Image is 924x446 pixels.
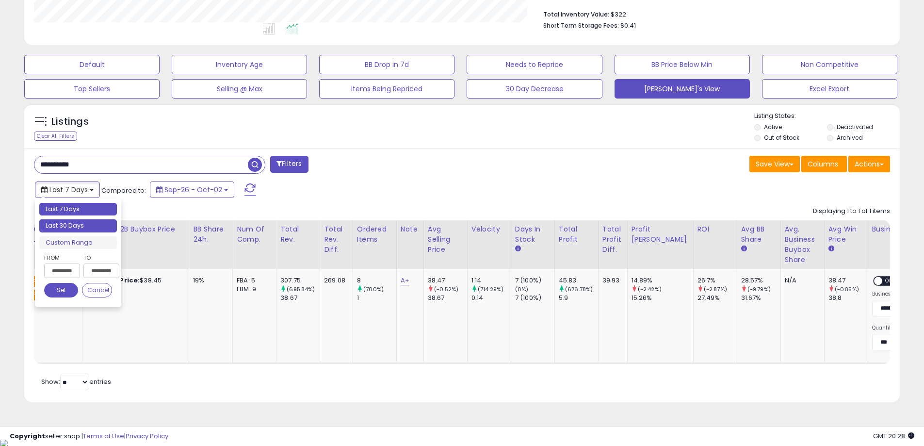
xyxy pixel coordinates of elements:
[704,285,727,293] small: (-2.87%)
[51,115,89,129] h5: Listings
[237,285,269,294] div: FBM: 9
[428,224,463,255] div: Avg Selling Price
[401,276,409,285] a: A+
[34,132,77,141] div: Clear All Filters
[602,224,623,255] div: Total Profit Diff.
[83,253,112,263] label: To
[24,55,160,74] button: Default
[357,294,396,302] div: 1
[543,21,619,30] b: Short Term Storage Fees:
[620,21,636,30] span: $0.41
[324,276,345,285] div: 269.08
[10,432,168,441] div: seller snap | |
[565,285,593,293] small: (676.78%)
[428,276,467,285] div: 38.47
[193,224,228,245] div: BB Share 24h.
[280,224,316,245] div: Total Rev.
[749,156,800,172] button: Save View
[747,285,771,293] small: (-9.79%)
[764,133,799,142] label: Out of Stock
[764,123,782,131] label: Active
[559,294,598,302] div: 5.9
[83,431,124,441] a: Terms of Use
[363,285,384,293] small: (700%)
[467,79,602,99] button: 30 Day Decrease
[126,431,168,441] a: Privacy Policy
[49,185,88,195] span: Last 7 Days
[357,276,396,285] div: 8
[467,55,602,74] button: Needs to Reprice
[638,285,662,293] small: (-2.42%)
[741,276,780,285] div: 28.57%
[543,8,883,19] li: $322
[434,285,458,293] small: (-0.52%)
[401,224,420,234] div: Note
[150,182,234,198] button: Sep-26 - Oct-02
[828,245,834,253] small: Avg Win Price.
[478,285,503,293] small: (714.29%)
[762,79,897,99] button: Excel Export
[280,294,320,302] div: 38.67
[828,224,864,245] div: Avg Win Price
[515,224,551,245] div: Days In Stock
[164,185,222,195] span: Sep-26 - Oct-02
[471,224,507,234] div: Velocity
[39,203,117,216] li: Last 7 Days
[10,431,45,441] strong: Copyright
[280,276,320,285] div: 307.75
[193,276,225,285] div: 19%
[82,283,112,297] button: Cancel
[515,285,529,293] small: (0%)
[237,276,269,285] div: FBA: 5
[270,156,308,173] button: Filters
[741,224,777,245] div: Avg BB Share
[35,182,100,198] button: Last 7 Days
[615,55,750,74] button: BB Price Below Min
[848,156,890,172] button: Actions
[41,377,111,386] span: Show: entries
[172,79,307,99] button: Selling @ Max
[515,276,554,285] div: 7 (100%)
[39,219,117,232] li: Last 30 Days
[237,224,272,245] div: Num of Comp.
[873,431,914,441] span: 2025-10-10 20:28 GMT
[172,55,307,74] button: Inventory Age
[754,112,900,121] p: Listing States:
[697,276,737,285] div: 26.7%
[837,123,873,131] label: Deactivated
[697,224,733,234] div: ROI
[632,276,693,285] div: 14.89%
[319,79,454,99] button: Items Being Repriced
[615,79,750,99] button: [PERSON_NAME]'s View
[101,186,146,195] span: Compared to:
[44,253,78,263] label: From
[762,55,897,74] button: Non Competitive
[835,285,859,293] small: (-0.85%)
[785,224,820,265] div: Avg. Business Buybox Share
[837,133,863,142] label: Archived
[828,276,868,285] div: 38.47
[697,294,737,302] div: 27.49%
[471,276,511,285] div: 1.14
[741,245,747,253] small: Avg BB Share.
[741,294,780,302] div: 31.67%
[471,294,511,302] div: 0.14
[785,276,817,285] div: N/A
[808,159,838,169] span: Columns
[515,294,554,302] div: 7 (100%)
[632,294,693,302] div: 15.26%
[86,276,181,285] div: $38.45
[602,276,620,285] div: 39.93
[828,294,868,302] div: 38.8
[801,156,847,172] button: Columns
[543,10,609,18] b: Total Inventory Value:
[357,224,392,245] div: Ordered Items
[324,224,349,255] div: Total Rev. Diff.
[813,207,890,216] div: Displaying 1 to 1 of 1 items
[24,79,160,99] button: Top Sellers
[39,236,117,249] li: Custom Range
[559,276,598,285] div: 45.83
[428,294,467,302] div: 38.67
[86,224,185,234] div: Current B2B Buybox Price
[515,245,521,253] small: Days In Stock.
